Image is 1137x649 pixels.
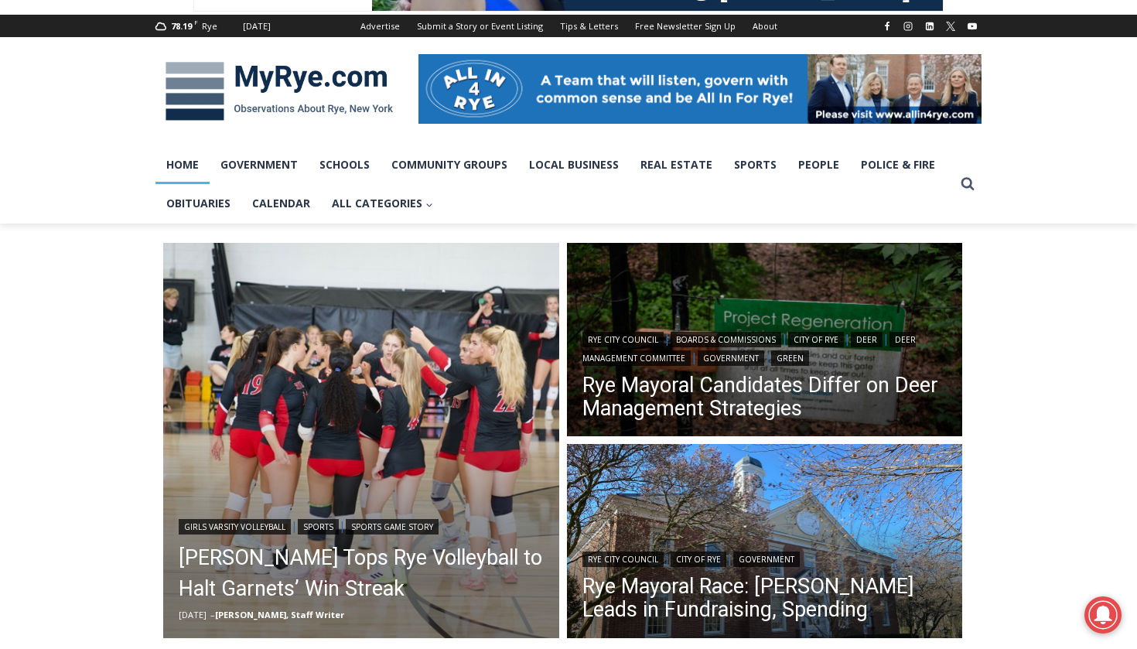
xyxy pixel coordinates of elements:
[163,243,559,639] img: (PHOTO: The Rye Volleyball team from a win on September 27, 2025. Credit: Tatia Chkheidze.)
[405,154,717,189] span: Intern @ [DOMAIN_NAME]
[582,374,947,420] a: Rye Mayoral Candidates Differ on Deer Management Strategies
[787,145,850,184] a: People
[920,17,939,36] a: Linkedin
[171,20,192,32] span: 78.19
[582,548,947,567] div: | |
[567,444,963,642] img: Rye City Hall Rye, NY
[582,332,664,347] a: Rye City Council
[567,243,963,441] a: Read More Rye Mayoral Candidates Differ on Deer Management Strategies
[179,609,207,620] time: [DATE]
[173,131,177,146] div: /
[733,552,800,567] a: Government
[381,145,518,184] a: Community Groups
[567,243,963,441] img: (PHOTO: The Rye Nature Center maintains two fenced deer exclosure areas to keep deer out and allo...
[941,17,960,36] a: X
[630,145,723,184] a: Real Estate
[181,131,188,146] div: 6
[210,145,309,184] a: Government
[309,145,381,184] a: Schools
[352,15,408,37] a: Advertise
[954,170,982,198] button: View Search Form
[408,15,551,37] a: Submit a Story or Event Listing
[1,154,231,193] a: [PERSON_NAME] Read Sanctuary Fall Fest: [DATE]
[518,145,630,184] a: Local Business
[582,552,664,567] a: Rye City Council
[215,609,344,620] a: [PERSON_NAME], Staff Writer
[671,552,726,567] a: City of Rye
[582,329,947,366] div: | | | | | |
[582,575,947,621] a: Rye Mayoral Race: [PERSON_NAME] Leads in Fundraising, Spending
[851,332,883,347] a: Deer
[210,609,215,620] span: –
[163,243,559,639] a: Read More Somers Tops Rye Volleyball to Halt Garnets’ Win Streak
[298,519,339,535] a: Sports
[243,19,271,33] div: [DATE]
[352,15,786,37] nav: Secondary Navigation
[155,51,403,132] img: MyRye.com
[418,54,982,124] img: All in for Rye
[723,145,787,184] a: Sports
[321,184,444,223] button: Child menu of All Categories
[391,1,731,150] div: "[PERSON_NAME] and I covered the [DATE] Parade, which was a really eye opening experience as I ha...
[155,184,241,223] a: Obituaries
[162,46,224,127] div: Co-sponsored by Westchester County Parks
[179,519,291,535] a: Girls Varsity Volleyball
[346,519,439,535] a: Sports Game Story
[671,332,781,347] a: Boards & Commissions
[162,131,169,146] div: 1
[179,516,544,535] div: | |
[963,17,982,36] a: YouTube
[899,17,917,36] a: Instagram
[241,184,321,223] a: Calendar
[567,444,963,642] a: Read More Rye Mayoral Race: Henderson Leads in Fundraising, Spending
[850,145,946,184] a: Police & Fire
[179,542,544,604] a: [PERSON_NAME] Tops Rye Volleyball to Halt Garnets’ Win Streak
[627,15,744,37] a: Free Newsletter Sign Up
[155,145,954,224] nav: Primary Navigation
[194,18,198,26] span: F
[771,350,809,366] a: Green
[744,15,786,37] a: About
[1,1,154,154] img: s_800_29ca6ca9-f6cc-433c-a631-14f6620ca39b.jpeg
[878,17,896,36] a: Facebook
[155,145,210,184] a: Home
[788,332,844,347] a: City of Rye
[12,155,206,191] h4: [PERSON_NAME] Read Sanctuary Fall Fest: [DATE]
[698,350,764,366] a: Government
[202,19,217,33] div: Rye
[551,15,627,37] a: Tips & Letters
[372,150,749,193] a: Intern @ [DOMAIN_NAME]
